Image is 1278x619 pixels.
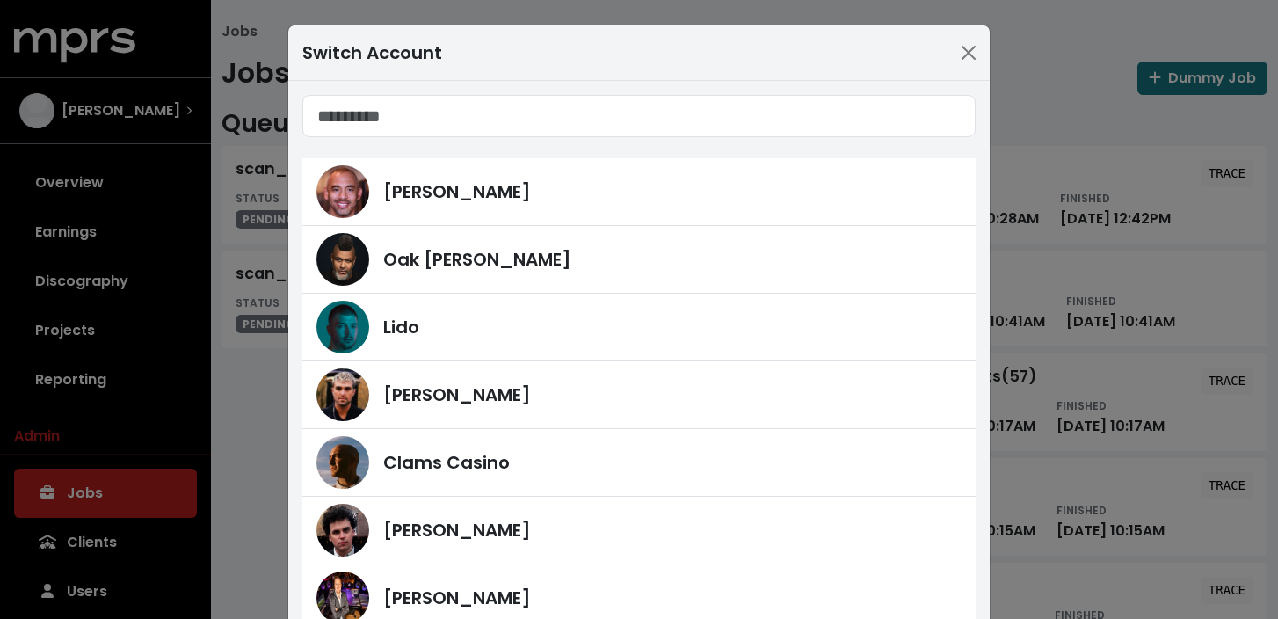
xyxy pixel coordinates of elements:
img: Harvey Mason Jr [316,165,369,218]
button: Close [955,39,983,67]
a: Harvey Mason Jr[PERSON_NAME] [302,158,976,226]
img: Lido [316,301,369,353]
span: [PERSON_NAME] [383,382,531,408]
a: LidoLido [302,294,976,361]
span: Lido [383,314,419,340]
img: Oak Felder [316,233,369,286]
a: James Ford[PERSON_NAME] [302,497,976,564]
a: Oak FelderOak [PERSON_NAME] [302,226,976,294]
span: [PERSON_NAME] [383,178,531,205]
span: Clams Casino [383,449,510,476]
a: Fred Gibson[PERSON_NAME] [302,361,976,429]
div: Switch Account [302,40,442,66]
span: Oak [PERSON_NAME] [383,246,571,273]
img: James Ford [316,504,369,557]
img: Fred Gibson [316,368,369,421]
a: Clams CasinoClams Casino [302,429,976,497]
span: [PERSON_NAME] [383,517,531,543]
img: Clams Casino [316,436,369,489]
span: [PERSON_NAME] [383,585,531,611]
input: Search accounts [302,95,976,137]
